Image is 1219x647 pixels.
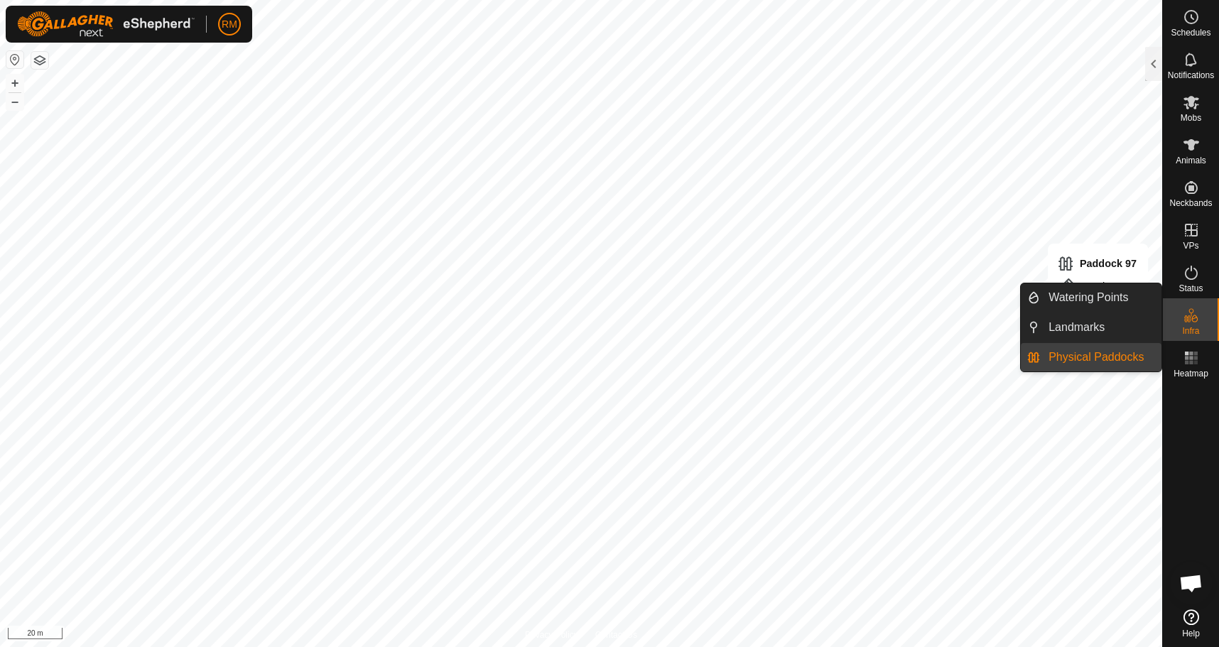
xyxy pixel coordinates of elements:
[6,51,23,68] button: Reset Map
[1171,28,1210,37] span: Schedules
[1021,283,1161,312] li: Watering Points
[1040,283,1161,312] a: Watering Points
[1163,604,1219,643] a: Help
[525,629,578,641] a: Privacy Policy
[1182,629,1200,638] span: Help
[31,52,48,69] button: Map Layers
[1049,349,1144,366] span: Physical Paddocks
[1049,319,1105,336] span: Landmarks
[1181,114,1201,122] span: Mobs
[1049,289,1128,306] span: Watering Points
[1179,284,1203,293] span: Status
[1182,327,1199,335] span: Infra
[6,93,23,110] button: –
[1183,241,1198,250] span: VPs
[1176,156,1206,165] span: Animals
[1040,313,1161,342] a: Landmarks
[595,629,637,641] a: Contact Us
[1040,343,1161,371] a: Physical Paddocks
[1021,313,1161,342] li: Landmarks
[1169,199,1212,207] span: Neckbands
[1021,343,1161,371] li: Physical Paddocks
[222,17,237,32] span: RM
[1057,255,1137,272] div: Paddock 97
[17,11,195,37] img: Gallagher Logo
[1174,369,1208,378] span: Heatmap
[1168,71,1214,80] span: Notifications
[1057,278,1137,295] div: 3.67 ha
[6,75,23,92] button: +
[1170,562,1213,604] a: Open chat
